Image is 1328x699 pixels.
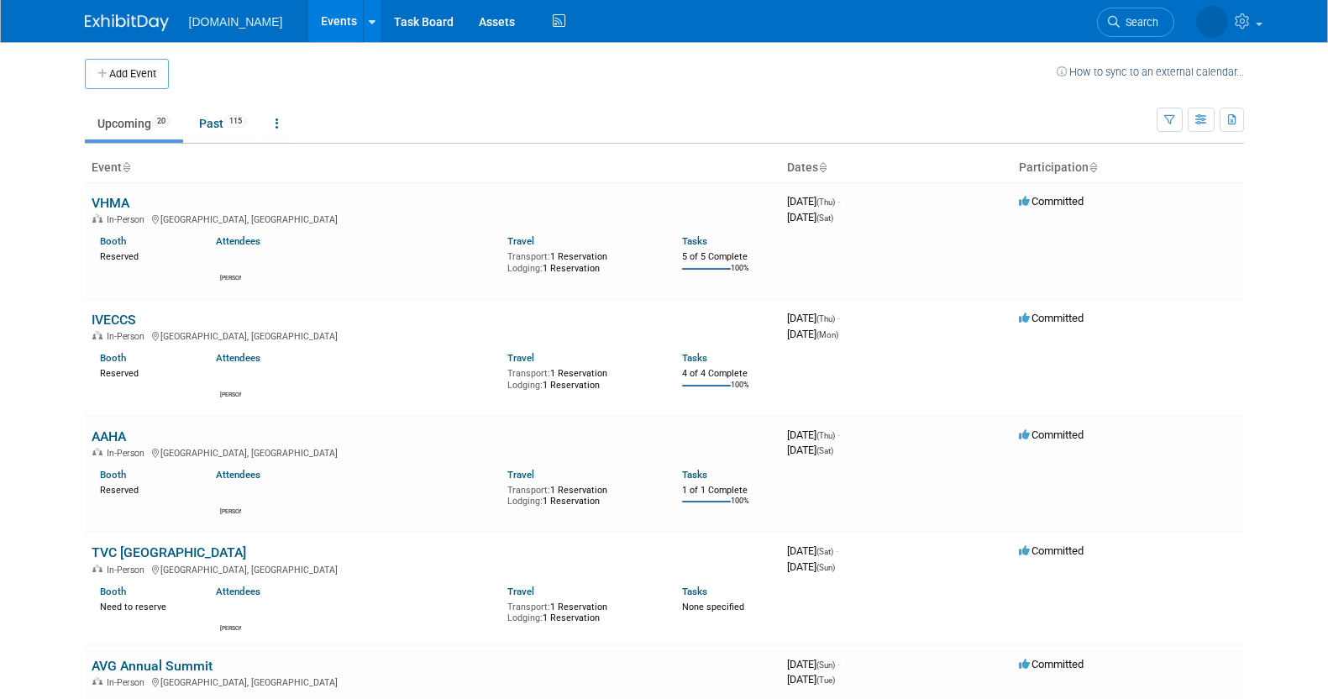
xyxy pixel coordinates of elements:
[682,469,707,481] a: Tasks
[731,497,749,519] td: 100%
[189,15,283,29] span: [DOMAIN_NAME]
[836,544,838,557] span: -
[507,368,550,379] span: Transport:
[152,115,171,128] span: 20
[92,212,774,225] div: [GEOGRAPHIC_DATA], [GEOGRAPHIC_DATA]
[220,506,241,516] div: William Forsey
[837,658,840,670] span: -
[92,448,102,456] img: In-Person Event
[186,108,260,139] a: Past115
[216,469,260,481] a: Attendees
[221,602,241,623] img: Shawn Wilkie
[682,485,774,497] div: 1 of 1 Complete
[92,544,246,560] a: TVC [GEOGRAPHIC_DATA]
[85,108,183,139] a: Upcoming20
[837,312,840,324] span: -
[507,586,534,597] a: Travel
[787,428,840,441] span: [DATE]
[507,235,534,247] a: Travel
[216,586,260,597] a: Attendees
[682,586,707,597] a: Tasks
[507,469,534,481] a: Travel
[682,251,774,263] div: 5 of 5 Complete
[507,248,657,274] div: 1 Reservation 1 Reservation
[100,598,192,613] div: Need to reserve
[220,272,241,282] div: Kiersten Hackett
[92,331,102,339] img: In-Person Event
[1057,66,1244,78] a: How to sync to an external calendar...
[507,612,543,623] span: Lodging:
[92,214,102,223] img: In-Person Event
[85,154,780,182] th: Event
[100,248,192,263] div: Reserved
[816,314,835,323] span: (Thu)
[787,673,835,686] span: [DATE]
[507,365,657,391] div: 1 Reservation 1 Reservation
[507,485,550,496] span: Transport:
[92,195,129,211] a: VHMA
[100,365,192,380] div: Reserved
[816,446,833,455] span: (Sat)
[507,602,550,612] span: Transport:
[816,675,835,685] span: (Tue)
[92,677,102,686] img: In-Person Event
[100,352,126,364] a: Booth
[507,481,657,507] div: 1 Reservation 1 Reservation
[787,658,840,670] span: [DATE]
[507,251,550,262] span: Transport:
[787,211,833,223] span: [DATE]
[107,331,150,342] span: In-Person
[1019,658,1084,670] span: Committed
[1012,154,1244,182] th: Participation
[787,195,840,208] span: [DATE]
[107,448,150,459] span: In-Person
[85,14,169,31] img: ExhibitDay
[92,675,774,688] div: [GEOGRAPHIC_DATA], [GEOGRAPHIC_DATA]
[85,59,169,89] button: Add Event
[1097,8,1174,37] a: Search
[92,328,774,342] div: [GEOGRAPHIC_DATA], [GEOGRAPHIC_DATA]
[507,263,543,274] span: Lodging:
[731,381,749,403] td: 100%
[1019,312,1084,324] span: Committed
[682,235,707,247] a: Tasks
[1089,160,1097,174] a: Sort by Participation Type
[816,431,835,440] span: (Thu)
[92,658,213,674] a: AVG Annual Summit
[92,312,136,328] a: IVECCS
[682,602,744,612] span: None specified
[682,352,707,364] a: Tasks
[1019,195,1084,208] span: Committed
[816,563,835,572] span: (Sun)
[507,496,543,507] span: Lodging:
[224,115,247,128] span: 115
[787,328,838,340] span: [DATE]
[780,154,1012,182] th: Dates
[816,547,833,556] span: (Sat)
[122,160,130,174] a: Sort by Event Name
[107,565,150,575] span: In-Person
[92,562,774,575] div: [GEOGRAPHIC_DATA], [GEOGRAPHIC_DATA]
[221,486,241,506] img: William Forsey
[837,428,840,441] span: -
[731,264,749,286] td: 100%
[818,160,827,174] a: Sort by Start Date
[220,623,241,633] div: Shawn Wilkie
[1196,6,1228,38] img: Iuliia Bulow
[100,481,192,497] div: Reserved
[220,389,241,399] div: David Han
[507,352,534,364] a: Travel
[837,195,840,208] span: -
[682,368,774,380] div: 4 of 4 Complete
[816,660,835,670] span: (Sun)
[92,565,102,573] img: In-Person Event
[92,428,126,444] a: AAHA
[107,214,150,225] span: In-Person
[221,252,241,272] img: Kiersten Hackett
[100,469,126,481] a: Booth
[107,677,150,688] span: In-Person
[787,544,838,557] span: [DATE]
[1019,428,1084,441] span: Committed
[1120,16,1158,29] span: Search
[816,213,833,223] span: (Sat)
